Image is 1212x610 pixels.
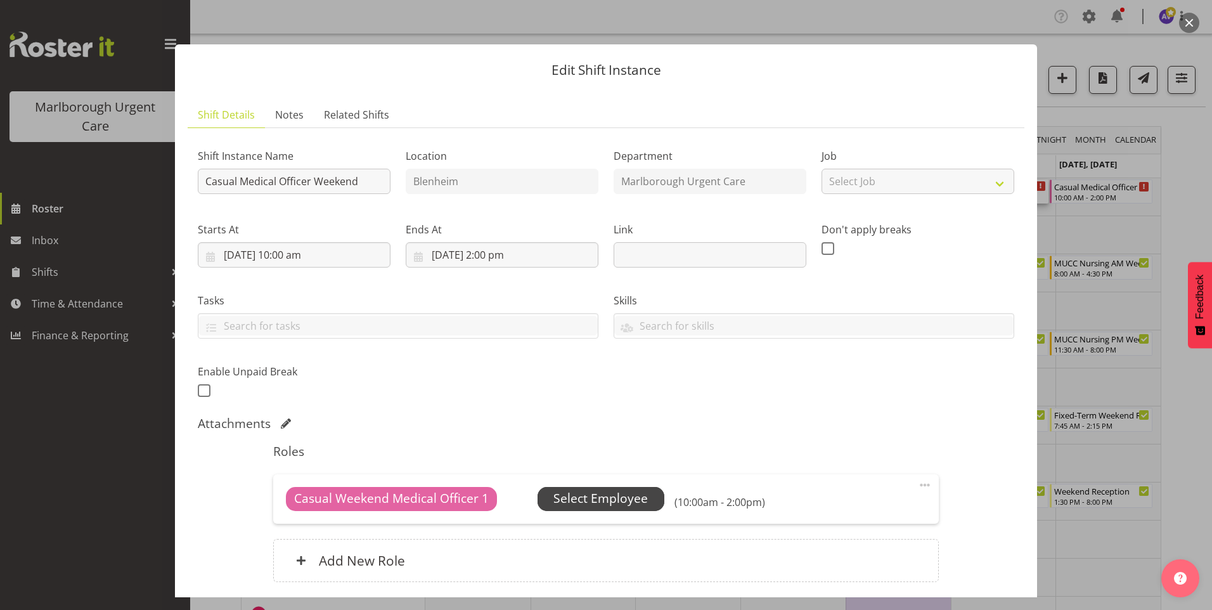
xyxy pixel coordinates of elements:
h6: Add New Role [319,552,405,569]
label: Don't apply breaks [822,222,1014,237]
label: Shift Instance Name [198,148,390,164]
label: Tasks [198,293,598,308]
label: Location [406,148,598,164]
h6: (10:00am - 2:00pm) [674,496,765,509]
span: Select Employee [553,490,648,508]
span: Related Shifts [324,107,389,122]
h5: Attachments [198,416,271,431]
label: Job [822,148,1014,164]
label: Enable Unpaid Break [198,364,390,379]
input: Click to select... [198,242,390,268]
label: Link [614,222,806,237]
span: Feedback [1194,275,1206,319]
span: Casual Weekend Medical Officer 1 [294,490,489,508]
label: Ends At [406,222,598,237]
p: Edit Shift Instance [188,63,1024,77]
button: Feedback - Show survey [1188,262,1212,348]
span: Shift Details [198,107,255,122]
h5: Roles [273,444,938,459]
img: help-xxl-2.png [1174,572,1187,585]
label: Department [614,148,806,164]
input: Search for skills [614,316,1014,335]
label: Starts At [198,222,390,237]
label: Skills [614,293,1014,308]
input: Shift Instance Name [198,169,390,194]
input: Search for tasks [198,316,598,335]
input: Click to select... [406,242,598,268]
span: Notes [275,107,304,122]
